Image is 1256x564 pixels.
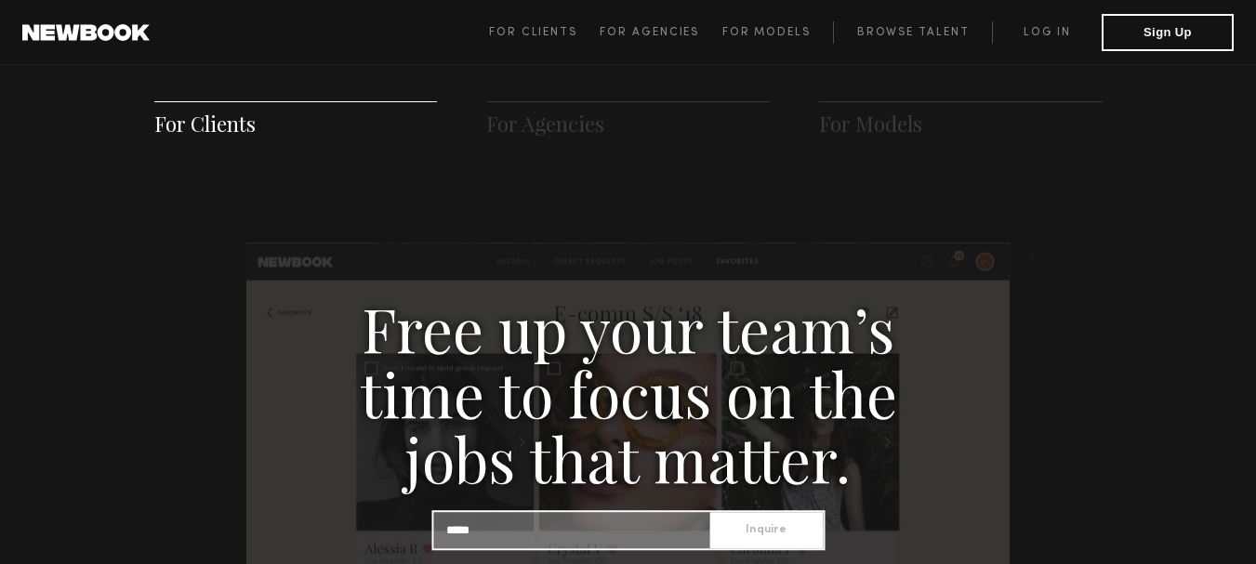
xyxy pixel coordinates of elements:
[992,21,1102,44] a: Log in
[489,21,600,44] a: For Clients
[600,27,699,38] span: For Agencies
[154,110,256,138] a: For Clients
[600,21,721,44] a: For Agencies
[722,27,811,38] span: For Models
[308,295,949,491] h3: Free up your team’s time to focus on the jobs that matter.
[833,21,992,44] a: Browse Talent
[709,512,823,548] button: Inquire
[1102,14,1234,51] button: Sign Up
[722,21,834,44] a: For Models
[489,27,577,38] span: For Clients
[486,110,604,138] a: For Agencies
[819,110,922,138] a: For Models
